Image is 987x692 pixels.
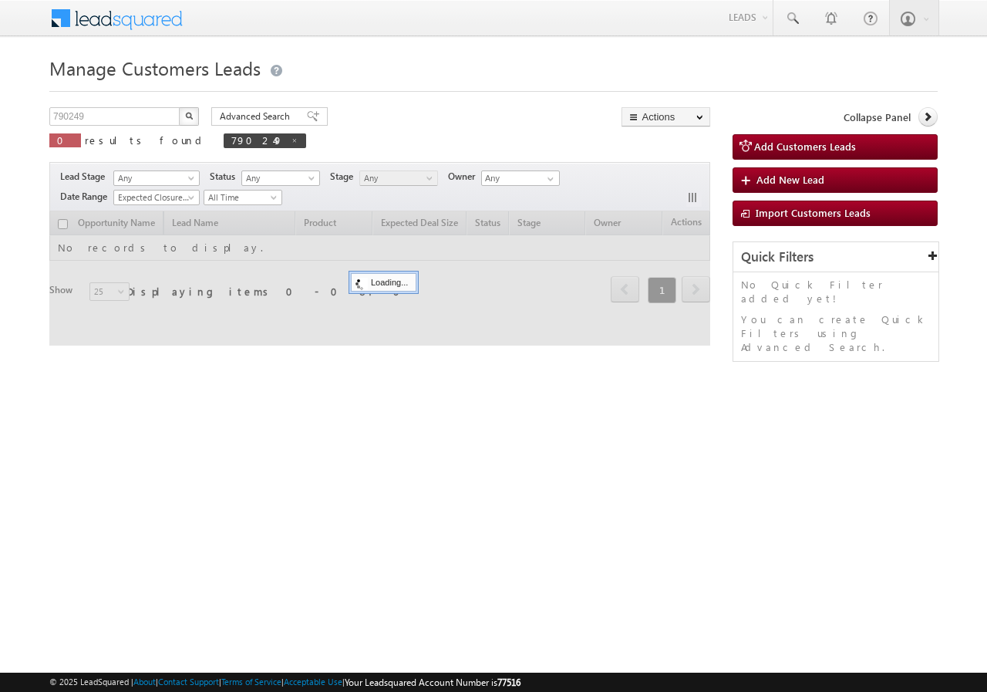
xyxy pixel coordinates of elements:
[622,107,710,127] button: Actions
[204,190,282,205] a: All Time
[114,171,194,185] span: Any
[330,170,359,184] span: Stage
[733,242,938,272] div: Quick Filters
[113,170,200,186] a: Any
[49,56,261,80] span: Manage Customers Leads
[221,677,281,687] a: Terms of Service
[754,140,856,153] span: Add Customers Leads
[85,133,207,147] span: results found
[158,677,219,687] a: Contact Support
[231,133,283,147] span: 790249
[49,675,520,690] span: © 2025 LeadSquared | | | | |
[210,170,241,184] span: Status
[360,171,433,185] span: Any
[448,170,481,184] span: Owner
[359,170,438,186] a: Any
[113,190,200,205] a: Expected Closure Date
[60,170,111,184] span: Lead Stage
[481,170,560,186] input: Type to Search
[185,112,193,120] img: Search
[242,171,315,185] span: Any
[60,190,113,204] span: Date Range
[741,278,931,305] p: No Quick Filter added yet!
[284,677,342,687] a: Acceptable Use
[497,677,520,688] span: 77516
[345,677,520,688] span: Your Leadsquared Account Number is
[756,173,824,186] span: Add New Lead
[133,677,156,687] a: About
[220,110,295,123] span: Advanced Search
[844,110,911,124] span: Collapse Panel
[756,206,871,219] span: Import Customers Leads
[204,191,278,204] span: All Time
[351,273,416,292] div: Loading...
[57,133,73,147] span: 0
[539,171,558,187] a: Show All Items
[241,170,320,186] a: Any
[114,191,194,204] span: Expected Closure Date
[741,312,931,354] p: You can create Quick Filters using Advanced Search.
